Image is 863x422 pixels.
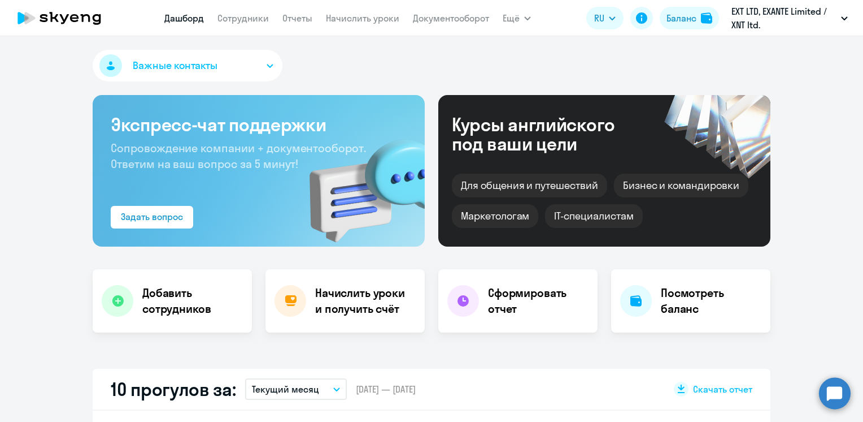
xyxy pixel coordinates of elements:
[452,174,607,197] div: Для общения и путешествий
[93,50,282,81] button: Важные контакты
[133,58,217,73] span: Важные контакты
[488,285,589,317] h4: Сформировать отчет
[252,382,319,396] p: Текущий месяц
[661,285,761,317] h4: Посмотреть баланс
[315,285,413,317] h4: Начислить уроки и получить счёт
[594,11,604,25] span: RU
[111,141,366,171] span: Сопровождение компании + документооборот. Ответим на ваш вопрос за 5 минут!
[731,5,836,32] p: EXT LTD, ‎EXANTE Limited / XNT ltd.
[452,115,645,153] div: Курсы английского под ваши цели
[164,12,204,24] a: Дашборд
[503,11,520,25] span: Ещё
[693,383,752,395] span: Скачать отчет
[726,5,853,32] button: EXT LTD, ‎EXANTE Limited / XNT ltd.
[452,204,538,228] div: Маркетологам
[326,12,399,24] a: Начислить уроки
[282,12,312,24] a: Отчеты
[121,210,183,223] div: Задать вопрос
[503,7,531,29] button: Ещё
[586,7,624,29] button: RU
[142,285,243,317] h4: Добавить сотрудников
[701,12,712,24] img: balance
[660,7,719,29] button: Балансbalance
[111,378,236,401] h2: 10 прогулов за:
[614,174,748,197] div: Бизнес и командировки
[666,11,696,25] div: Баланс
[356,383,416,395] span: [DATE] — [DATE]
[245,378,347,400] button: Текущий месяц
[111,113,407,136] h3: Экспресс-чат поддержки
[217,12,269,24] a: Сотрудники
[413,12,489,24] a: Документооборот
[545,204,642,228] div: IT-специалистам
[293,119,425,247] img: bg-img
[111,206,193,229] button: Задать вопрос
